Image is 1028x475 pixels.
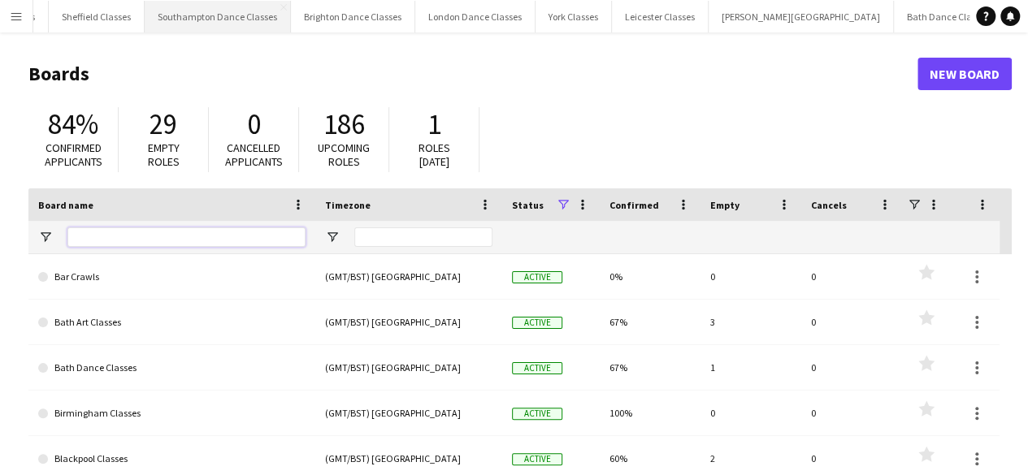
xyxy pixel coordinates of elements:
span: Confirmed [609,199,659,211]
span: 84% [48,106,98,142]
button: Open Filter Menu [38,230,53,244]
span: Empty [710,199,740,211]
div: 0 [801,254,902,299]
button: York Classes [536,1,612,32]
span: 29 [150,106,177,142]
div: 0 [801,300,902,344]
h1: Boards [28,62,917,86]
span: Cancelled applicants [225,140,283,169]
button: Bath Dance Classes [894,1,1003,32]
div: 0% [600,254,701,299]
div: (GMT/BST) [GEOGRAPHIC_DATA] [315,254,502,299]
div: (GMT/BST) [GEOGRAPHIC_DATA] [315,300,502,344]
span: 186 [323,106,365,142]
div: 0 [801,345,902,390]
div: 67% [600,345,701,390]
a: Bar Crawls [38,254,306,300]
span: Active [512,317,562,329]
button: Open Filter Menu [325,230,340,244]
span: Active [512,453,562,465]
button: Southampton Dance Classes [145,1,291,32]
span: Status [512,199,544,211]
span: Timezone [325,199,371,211]
button: Brighton Dance Classes [291,1,415,32]
button: Sheffield Classes [49,1,145,32]
span: Empty roles [148,140,180,169]
div: 100% [600,391,701,435]
div: 3 [701,300,801,344]
span: Active [512,362,562,374]
button: [PERSON_NAME][GEOGRAPHIC_DATA] [709,1,894,32]
span: Board name [38,199,93,211]
button: Leicester Classes [612,1,709,32]
a: Bath Dance Classes [38,345,306,391]
div: 0 [701,254,801,299]
span: Confirmed applicants [45,140,102,169]
a: Bath Art Classes [38,300,306,345]
input: Board name Filter Input [67,227,306,247]
div: 0 [701,391,801,435]
div: 1 [701,345,801,390]
button: London Dance Classes [415,1,536,32]
div: (GMT/BST) [GEOGRAPHIC_DATA] [315,345,502,390]
span: 1 [427,106,441,142]
span: Cancels [811,199,847,211]
a: Birmingham Classes [38,391,306,436]
span: Active [512,271,562,283]
input: Timezone Filter Input [354,227,492,247]
a: New Board [917,58,1012,90]
div: 67% [600,300,701,344]
span: Active [512,408,562,420]
div: (GMT/BST) [GEOGRAPHIC_DATA] [315,391,502,435]
div: 0 [801,391,902,435]
span: Roles [DATE] [419,140,450,169]
span: Upcoming roles [318,140,370,169]
span: 0 [247,106,261,142]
